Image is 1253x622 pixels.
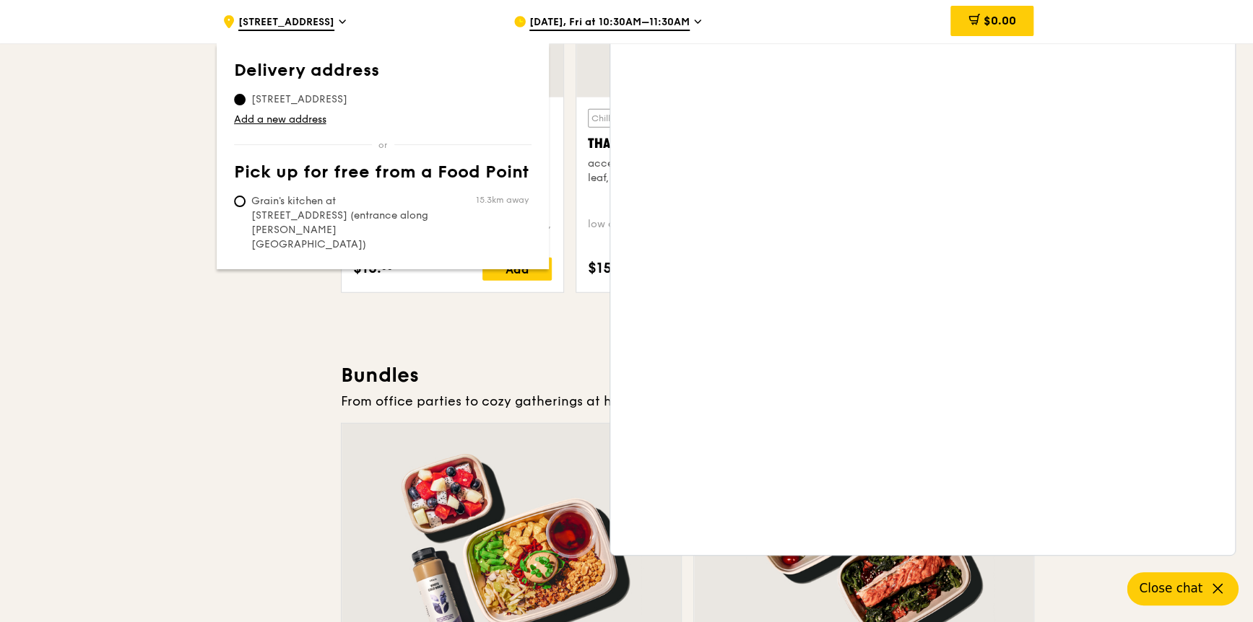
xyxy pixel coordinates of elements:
[238,15,334,31] span: [STREET_ADDRESS]
[234,194,449,252] span: Grain's kitchen at [STREET_ADDRESS] (entrance along [PERSON_NAME][GEOGRAPHIC_DATA])
[588,109,625,128] div: Chilled
[983,14,1015,27] span: $0.00
[341,362,1034,388] h3: Bundles
[234,94,246,105] input: [STREET_ADDRESS]
[341,391,1034,411] div: From office parties to cozy gatherings at home, get more meals and more bang for your buck.
[482,258,552,281] div: Add
[1127,572,1239,605] button: Close chat
[234,162,532,188] th: Pick up for free from a Food Point
[234,61,532,87] th: Delivery address
[234,92,365,107] span: [STREET_ADDRESS]
[588,133,786,154] div: Thai Fiesta Salad
[588,157,786,185] div: accented with lemongrass, kaffir lime leaf, red chilli
[234,196,246,207] input: Grain's kitchen at [STREET_ADDRESS] (entrance along [PERSON_NAME][GEOGRAPHIC_DATA])15.3km away
[476,194,529,206] span: 15.3km away
[588,258,616,279] span: $15.
[1139,579,1202,597] span: Close chat
[234,113,532,127] a: Add a new address
[588,217,786,246] div: low carb, vegan, spicy
[529,15,690,31] span: [DATE], Fri at 10:30AM–11:30AM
